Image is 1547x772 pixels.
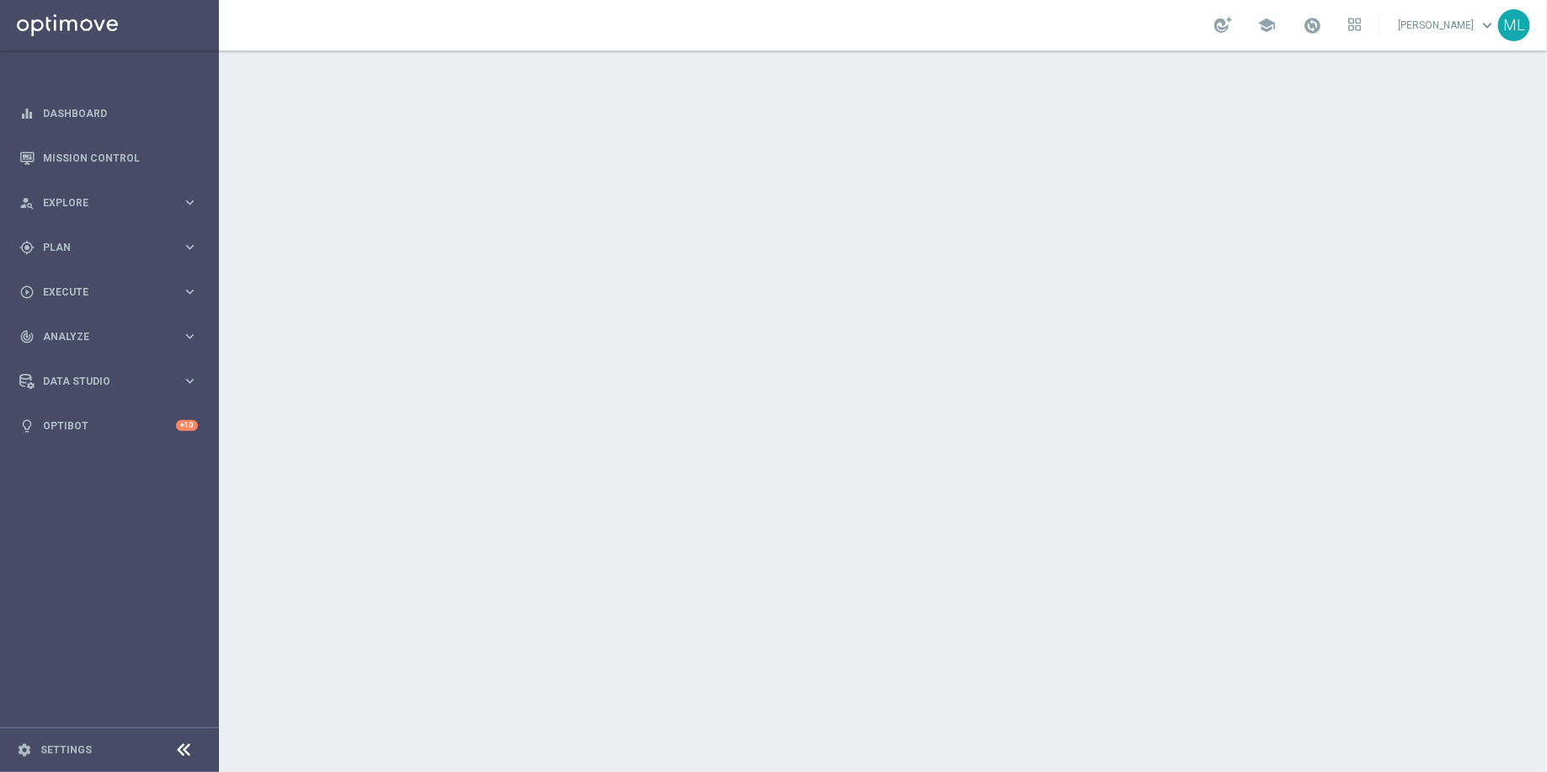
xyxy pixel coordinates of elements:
[1498,9,1530,41] div: ML
[1478,16,1496,35] span: keyboard_arrow_down
[19,196,199,210] button: person_search Explore keyboard_arrow_right
[182,373,198,389] i: keyboard_arrow_right
[182,284,198,300] i: keyboard_arrow_right
[19,152,199,165] button: Mission Control
[19,106,35,121] i: equalizer
[19,195,35,210] i: person_search
[19,419,199,433] button: lightbulb Optibot +10
[19,285,35,300] i: play_circle_outline
[40,745,92,755] a: Settings
[43,403,176,448] a: Optibot
[43,242,182,253] span: Plan
[19,240,35,255] i: gps_fixed
[19,285,199,299] button: play_circle_outline Execute keyboard_arrow_right
[19,418,35,434] i: lightbulb
[19,329,35,344] i: track_changes
[1396,13,1498,38] a: [PERSON_NAME]keyboard_arrow_down
[43,91,198,136] a: Dashboard
[19,285,182,300] div: Execute
[1257,16,1276,35] span: school
[182,194,198,210] i: keyboard_arrow_right
[19,136,198,180] div: Mission Control
[182,328,198,344] i: keyboard_arrow_right
[182,239,198,255] i: keyboard_arrow_right
[19,107,199,120] button: equalizer Dashboard
[19,240,182,255] div: Plan
[176,420,198,431] div: +10
[19,195,182,210] div: Explore
[43,136,198,180] a: Mission Control
[19,241,199,254] button: gps_fixed Plan keyboard_arrow_right
[43,287,182,297] span: Execute
[43,332,182,342] span: Analyze
[43,198,182,208] span: Explore
[19,374,182,389] div: Data Studio
[43,376,182,386] span: Data Studio
[19,91,198,136] div: Dashboard
[19,329,182,344] div: Analyze
[19,403,198,448] div: Optibot
[17,743,32,758] i: settings
[19,375,199,388] button: Data Studio keyboard_arrow_right
[19,330,199,343] button: track_changes Analyze keyboard_arrow_right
